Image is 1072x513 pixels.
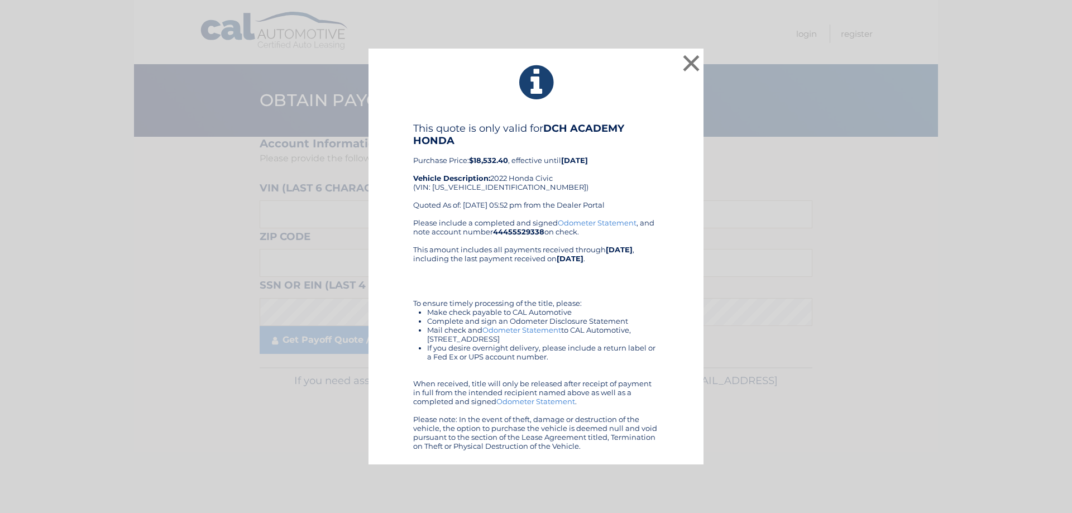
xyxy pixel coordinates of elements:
[427,308,659,317] li: Make check payable to CAL Automotive
[493,227,544,236] b: 44455529338
[427,317,659,325] li: Complete and sign an Odometer Disclosure Statement
[413,174,490,183] strong: Vehicle Description:
[680,52,702,74] button: ×
[413,122,659,218] div: Purchase Price: , effective until 2022 Honda Civic (VIN: [US_VEHICLE_IDENTIFICATION_NUMBER]) Quot...
[558,218,636,227] a: Odometer Statement
[496,397,575,406] a: Odometer Statement
[557,254,583,263] b: [DATE]
[427,343,659,361] li: If you desire overnight delivery, please include a return label or a Fed Ex or UPS account number.
[413,122,659,147] h4: This quote is only valid for
[561,156,588,165] b: [DATE]
[606,245,633,254] b: [DATE]
[427,325,659,343] li: Mail check and to CAL Automotive, [STREET_ADDRESS]
[469,156,508,165] b: $18,532.40
[413,122,624,147] b: DCH ACADEMY HONDA
[482,325,561,334] a: Odometer Statement
[413,218,659,450] div: Please include a completed and signed , and note account number on check. This amount includes al...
